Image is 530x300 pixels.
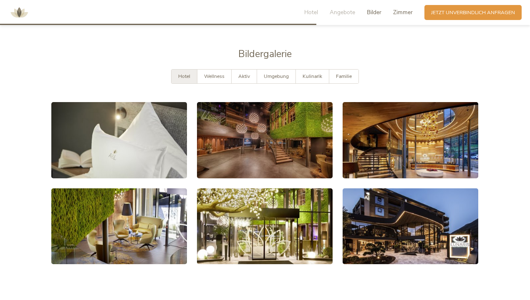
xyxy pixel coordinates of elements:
span: Kulinarik [303,73,322,80]
span: Zimmer [393,8,413,16]
span: Wellness [204,73,225,80]
span: Angebote [330,8,355,16]
span: Hotel [304,8,318,16]
a: AMONTI & LUNARIS Wellnessresort [7,10,32,15]
span: Jetzt unverbindlich anfragen [431,9,515,16]
span: Umgebung [264,73,289,80]
span: Hotel [178,73,190,80]
span: Familie [336,73,352,80]
span: Bildergalerie [238,47,292,60]
span: Bilder [367,8,381,16]
span: Aktiv [238,73,250,80]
